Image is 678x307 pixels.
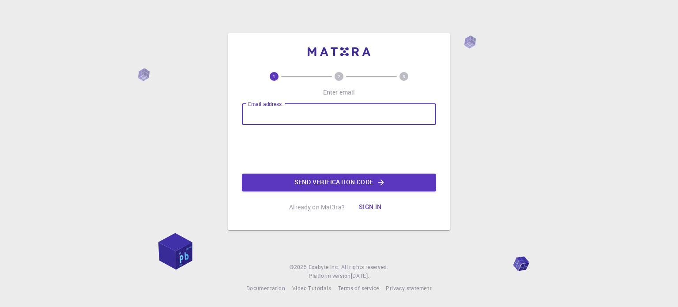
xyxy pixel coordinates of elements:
span: Documentation [246,284,285,292]
a: Terms of service [338,284,379,293]
text: 2 [338,73,340,80]
a: Video Tutorials [292,284,331,293]
a: Documentation [246,284,285,293]
span: Privacy statement [386,284,432,292]
text: 3 [403,73,405,80]
a: Privacy statement [386,284,432,293]
p: Enter email [323,88,355,97]
span: Platform version [309,272,350,280]
p: Already on Mat3ra? [289,203,345,212]
button: Sign in [352,198,389,216]
span: Terms of service [338,284,379,292]
span: Video Tutorials [292,284,331,292]
label: Email address [248,100,282,108]
button: Send verification code [242,174,436,191]
text: 1 [273,73,275,80]
span: All rights reserved. [341,263,388,272]
span: © 2025 [290,263,308,272]
span: Exabyte Inc. [309,263,339,270]
a: Exabyte Inc. [309,263,339,272]
a: [DATE]. [351,272,369,280]
span: [DATE] . [351,272,369,279]
iframe: reCAPTCHA [272,132,406,167]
